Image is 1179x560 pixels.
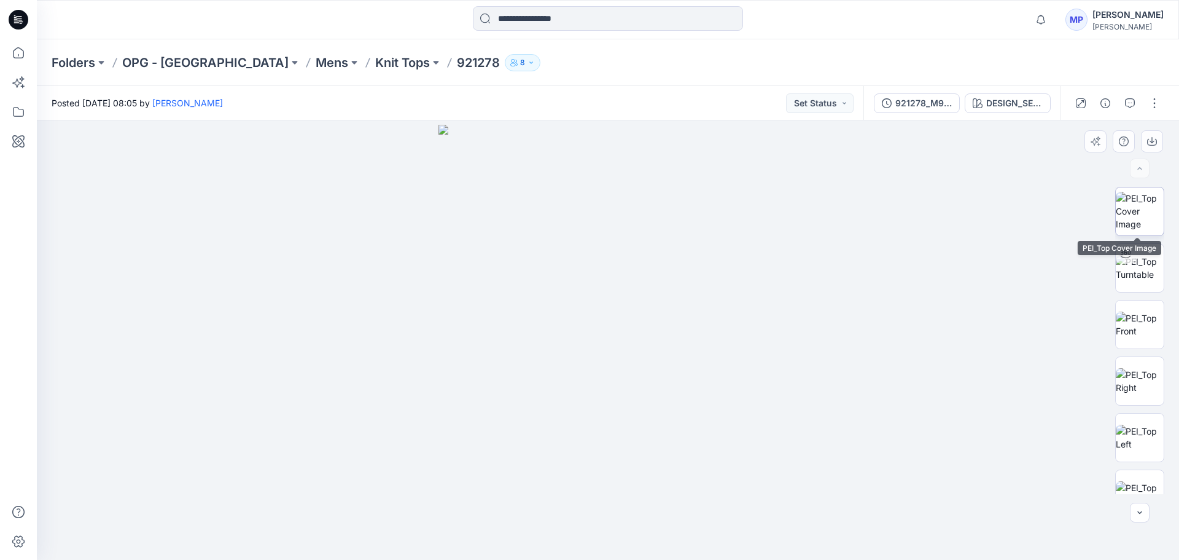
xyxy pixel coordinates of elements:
[1116,368,1164,394] img: PEI_Top Right
[1116,481,1164,507] img: PEI_Top Back
[1116,192,1164,231] img: PEI_Top Cover Image
[1116,312,1164,337] img: PEI_Top Front
[520,56,525,69] p: 8
[874,93,960,113] button: 921278_M9K23913_SIZE_M_V2024_2_B54022_HA_10_08_2025
[1092,7,1164,22] div: [PERSON_NAME]
[122,54,289,71] a: OPG - [GEOGRAPHIC_DATA]
[1095,93,1115,113] button: Details
[1092,22,1164,31] div: [PERSON_NAME]
[1116,255,1164,281] img: PEI_Top Turntable
[457,54,500,71] p: 921278
[52,97,223,109] span: Posted [DATE] 08:05 by
[1065,9,1088,31] div: MP
[1116,425,1164,451] img: PEI_Top Left
[152,98,223,108] a: [PERSON_NAME]
[52,54,95,71] a: Folders
[505,54,540,71] button: 8
[965,93,1051,113] button: DESIGN_SETUP
[895,97,952,110] div: 921278_M9K23913_SIZE_M_V2024_2_B54022_HA_10_08_2025
[316,54,348,71] a: Mens
[986,97,1043,110] div: DESIGN_SETUP
[375,54,430,71] a: Knit Tops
